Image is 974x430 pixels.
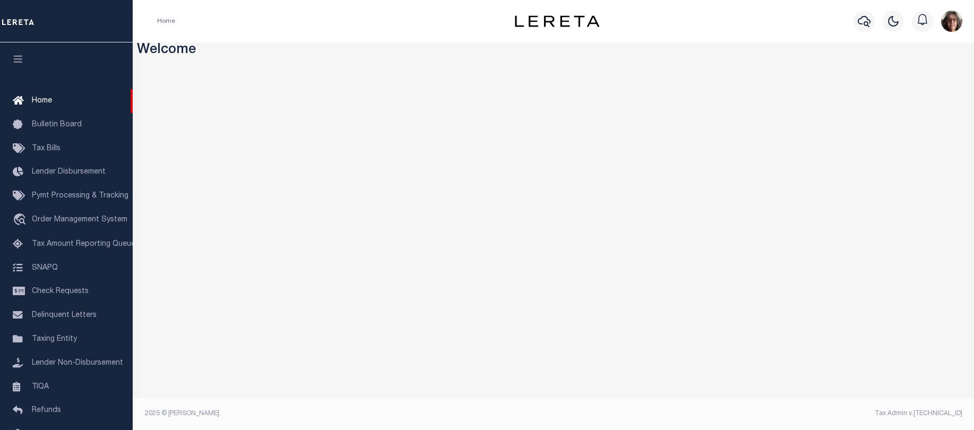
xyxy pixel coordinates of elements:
div: 2025 © [PERSON_NAME]. [137,409,554,418]
span: Pymt Processing & Tracking [32,192,128,200]
span: Tax Amount Reporting Queue [32,240,135,248]
span: TIQA [32,383,49,390]
span: Refunds [32,407,61,414]
span: Lender Disbursement [32,168,106,176]
span: Lender Non-Disbursement [32,359,123,367]
h3: Welcome [137,42,970,59]
img: logo-dark.svg [515,15,600,27]
span: Tax Bills [32,145,61,152]
span: Taxing Entity [32,336,77,343]
i: travel_explore [13,213,30,227]
div: Tax Admin v.[TECHNICAL_ID] [562,409,962,418]
span: Check Requests [32,288,89,295]
span: Delinquent Letters [32,312,97,319]
span: Home [32,97,52,105]
span: Order Management System [32,216,127,223]
span: SNAPQ [32,264,58,271]
li: Home [157,16,175,26]
span: Bulletin Board [32,121,82,128]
